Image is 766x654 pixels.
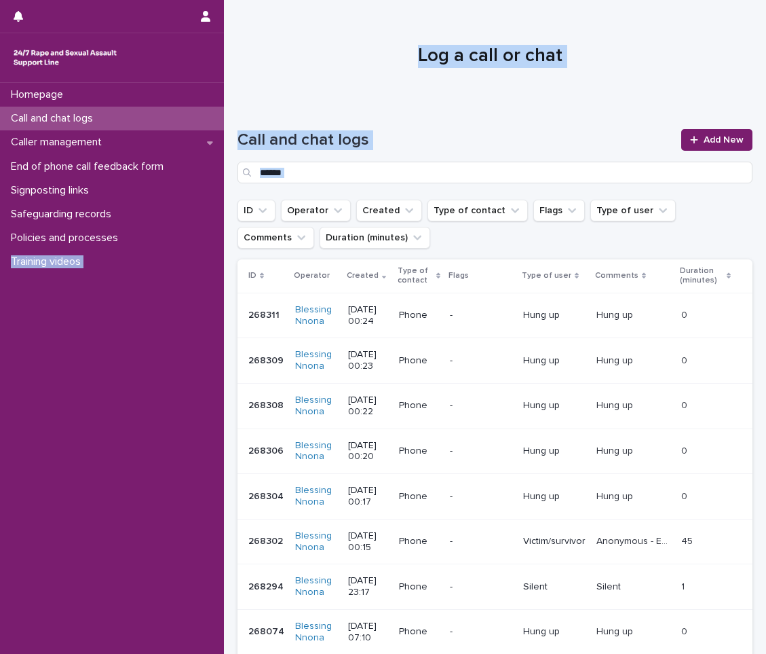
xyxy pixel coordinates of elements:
p: Safeguarding records [5,208,122,221]
button: Comments [237,227,314,249]
p: Type of contact [398,264,433,289]
tr: 268304268304 Blessing Nnona [DATE] 00:17Phone-Hung upHung upHung up 00 [237,474,752,520]
p: Phone [399,536,439,547]
button: Duration (minutes) [320,227,430,249]
p: 268302 [248,533,286,547]
p: 45 [681,533,695,547]
p: [DATE] 23:17 [348,575,388,598]
p: [DATE] 07:10 [348,621,388,644]
a: Blessing Nnona [295,304,337,327]
p: Hung up [596,488,636,503]
p: Phone [399,446,439,457]
p: Hung up [523,355,586,367]
p: Signposting links [5,184,100,197]
tr: 268311268311 Blessing Nnona [DATE] 00:24Phone-Hung upHung upHung up 00 [237,293,752,338]
p: 0 [681,397,690,412]
p: Call and chat logs [5,112,104,125]
p: Caller management [5,136,113,149]
p: Flags [448,268,469,283]
p: 0 [681,352,690,367]
p: Silent [523,581,586,593]
button: ID [237,200,275,221]
p: Anonymous - Experienced SV, explored feelings, empowered. The network was really bad both caller ... [596,533,673,547]
span: Add New [704,135,744,145]
p: 268306 [248,443,286,457]
p: Hung up [523,400,586,412]
p: Policies and processes [5,232,129,244]
p: Homepage [5,88,74,101]
p: Operator [294,268,330,283]
p: [DATE] 00:24 [348,304,388,327]
p: 268309 [248,352,286,367]
p: - [450,626,512,638]
p: [DATE] 00:23 [348,349,388,372]
a: Add New [681,129,752,151]
a: Blessing Nnona [295,530,337,553]
p: - [450,446,512,457]
p: Hung up [596,443,636,457]
p: Type of user [522,268,571,283]
button: Type of contact [427,200,528,221]
h1: Call and chat logs [237,130,673,150]
p: Phone [399,355,439,367]
p: 1 [681,579,687,593]
tr: 268308268308 Blessing Nnona [DATE] 00:22Phone-Hung upHung upHung up 00 [237,383,752,429]
button: Operator [281,200,351,221]
p: Hung up [523,310,586,321]
button: Type of user [590,200,676,221]
p: Hung up [596,352,636,367]
p: - [450,491,512,503]
p: 0 [681,307,690,321]
a: Blessing Nnona [295,575,337,598]
p: [DATE] 00:22 [348,395,388,418]
p: Phone [399,491,439,503]
p: Phone [399,581,439,593]
p: End of phone call feedback form [5,160,174,173]
p: Hung up [523,491,586,503]
p: 0 [681,488,690,503]
p: 268074 [248,623,287,638]
p: Hung up [523,626,586,638]
input: Search [237,162,752,183]
p: Duration (minutes) [680,264,723,289]
p: Hung up [523,446,586,457]
a: Blessing Nnona [295,349,337,372]
p: [DATE] 00:15 [348,530,388,553]
p: Hung up [596,397,636,412]
p: 0 [681,443,690,457]
p: Training videos [5,255,92,268]
tr: 268294268294 Blessing Nnona [DATE] 23:17Phone-SilentSilentSilent 11 [237,564,752,610]
p: ID [248,268,256,283]
p: 268304 [248,488,286,503]
p: - [450,355,512,367]
p: [DATE] 00:17 [348,485,388,508]
p: - [450,536,512,547]
p: Silent [596,579,624,593]
img: rhQMoQhaT3yELyF149Cw [11,44,119,71]
tr: 268302268302 Blessing Nnona [DATE] 00:15Phone-Victim/survivorAnonymous - Experienced SV, explored... [237,519,752,564]
h1: Log a call or chat [237,45,742,68]
a: Blessing Nnona [295,485,337,508]
p: Hung up [596,307,636,321]
p: Phone [399,310,439,321]
p: - [450,581,512,593]
tr: 268306268306 Blessing Nnona [DATE] 00:20Phone-Hung upHung upHung up 00 [237,429,752,474]
button: Flags [533,200,585,221]
p: - [450,310,512,321]
tr: 268309268309 Blessing Nnona [DATE] 00:23Phone-Hung upHung upHung up 00 [237,338,752,384]
p: 268308 [248,397,286,412]
p: Hung up [596,623,636,638]
p: Phone [399,400,439,412]
a: Blessing Nnona [295,395,337,418]
p: Comments [595,268,638,283]
p: - [450,400,512,412]
button: Created [356,200,422,221]
p: Created [347,268,379,283]
p: 268311 [248,307,282,321]
p: [DATE] 00:20 [348,440,388,463]
a: Blessing Nnona [295,621,337,644]
p: Victim/survivor [523,536,586,547]
p: 0 [681,623,690,638]
a: Blessing Nnona [295,440,337,463]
